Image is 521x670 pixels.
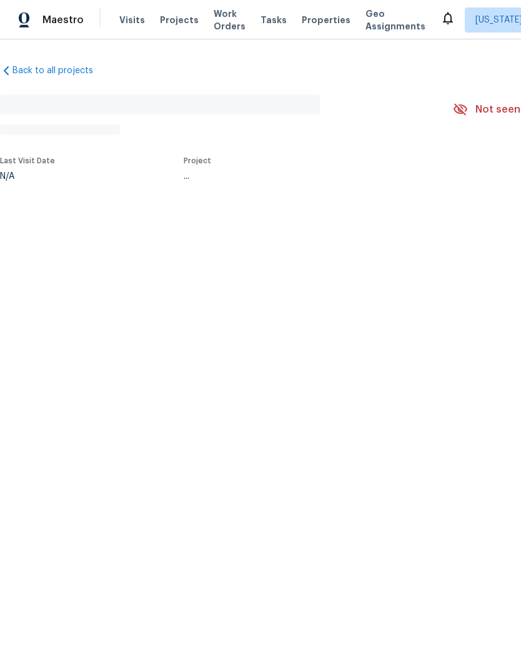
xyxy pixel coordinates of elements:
[184,157,211,165] span: Project
[365,8,425,33] span: Geo Assignments
[42,14,84,26] span: Maestro
[160,14,199,26] span: Projects
[214,8,246,33] span: Work Orders
[119,14,145,26] span: Visits
[184,172,424,181] div: ...
[260,16,287,24] span: Tasks
[302,14,350,26] span: Properties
